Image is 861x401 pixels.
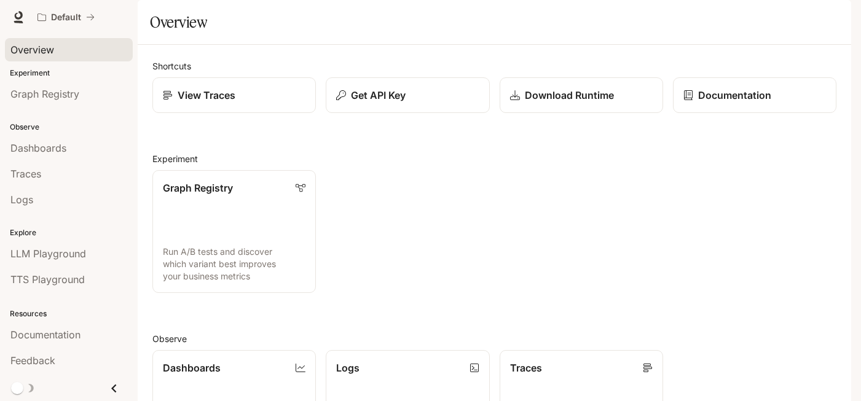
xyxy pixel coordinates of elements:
p: Default [51,12,81,23]
p: Logs [336,360,360,375]
h2: Shortcuts [152,60,836,72]
h1: Overview [150,10,207,34]
a: Graph RegistryRun A/B tests and discover which variant best improves your business metrics [152,170,316,293]
p: Download Runtime [525,88,614,103]
a: View Traces [152,77,316,113]
a: Documentation [673,77,836,113]
p: Run A/B tests and discover which variant best improves your business metrics [163,246,305,282]
h2: Experiment [152,152,836,165]
h2: Observe [152,332,836,345]
a: Download Runtime [500,77,663,113]
p: Traces [510,360,542,375]
button: Get API Key [326,77,489,113]
p: View Traces [178,88,235,103]
p: Graph Registry [163,181,233,195]
p: Documentation [698,88,771,103]
p: Get API Key [351,88,406,103]
button: All workspaces [32,5,100,29]
p: Dashboards [163,360,221,375]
